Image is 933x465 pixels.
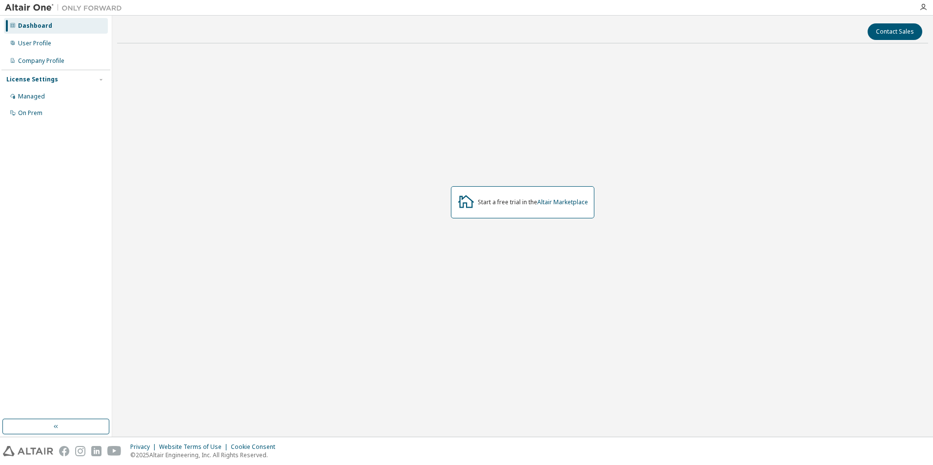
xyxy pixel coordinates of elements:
img: instagram.svg [75,446,85,456]
button: Contact Sales [868,23,922,40]
div: On Prem [18,109,42,117]
p: © 2025 Altair Engineering, Inc. All Rights Reserved. [130,451,281,459]
div: Managed [18,93,45,100]
div: Company Profile [18,57,64,65]
img: Altair One [5,3,127,13]
div: License Settings [6,76,58,83]
div: Dashboard [18,22,52,30]
img: youtube.svg [107,446,122,456]
div: Start a free trial in the [478,198,588,206]
div: User Profile [18,39,51,47]
div: Cookie Consent [231,443,281,451]
a: Altair Marketplace [537,198,588,206]
img: facebook.svg [59,446,69,456]
img: altair_logo.svg [3,446,53,456]
div: Privacy [130,443,159,451]
img: linkedin.svg [91,446,101,456]
div: Website Terms of Use [159,443,231,451]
